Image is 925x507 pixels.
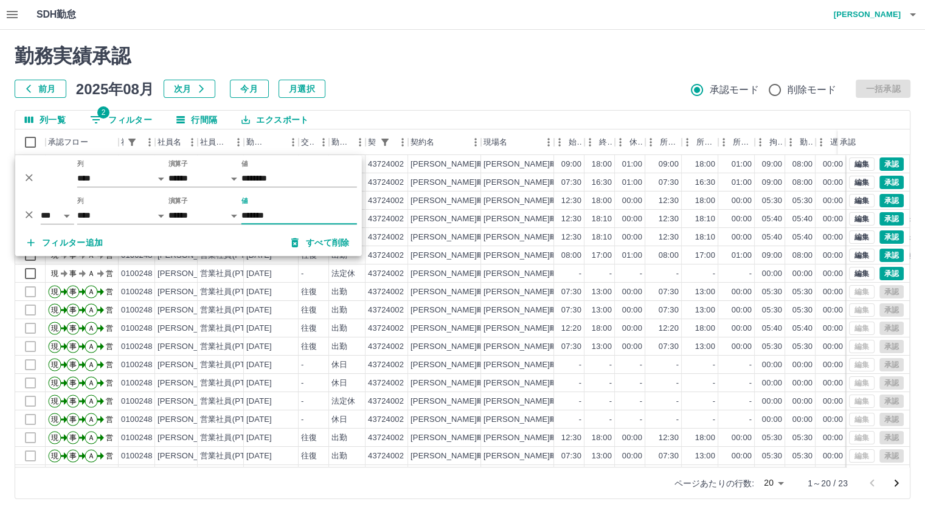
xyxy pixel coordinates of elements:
[483,359,664,371] div: [PERSON_NAME]町[PERSON_NAME]児童クラブ
[599,129,612,155] div: 終業
[592,195,612,207] div: 18:00
[749,268,752,280] div: -
[368,159,404,170] div: 43724002
[732,323,752,334] div: 00:00
[368,305,404,316] div: 43724002
[376,134,393,151] div: 1件のフィルターを適用中
[622,177,642,188] div: 01:00
[200,305,264,316] div: 営業社員(PT契約)
[849,249,875,262] button: 編集
[51,324,58,333] text: 現
[659,341,679,353] div: 07:30
[622,250,642,261] div: 01:00
[823,159,843,170] div: 00:00
[368,268,404,280] div: 43724002
[483,129,507,155] div: 現場名
[368,250,404,261] div: 43724002
[121,341,153,353] div: 0100248
[48,129,88,155] div: 承認フロー
[659,286,679,298] div: 07:30
[200,129,229,155] div: 社員区分
[69,360,77,369] text: 事
[299,129,329,155] div: 交通費
[622,232,642,243] div: 00:00
[622,195,642,207] div: 00:00
[640,268,642,280] div: -
[792,232,812,243] div: 05:40
[368,286,404,298] div: 43724002
[713,359,715,371] div: -
[51,360,58,369] text: 現
[229,133,248,151] button: メニュー
[732,232,752,243] div: 00:00
[732,250,752,261] div: 01:00
[158,129,181,155] div: 社員名
[481,129,554,155] div: 現場名
[622,305,642,316] div: 00:00
[331,268,355,280] div: 法定休
[792,195,812,207] div: 05:30
[279,80,325,98] button: 月選択
[106,306,113,314] text: 営
[241,196,248,205] label: 値
[609,359,612,371] div: -
[200,378,264,389] div: 営業社員(PT契約)
[879,267,904,280] button: 承認
[792,323,812,334] div: 05:40
[200,341,264,353] div: 営業社員(PT契約)
[411,195,485,207] div: [PERSON_NAME]町
[121,359,153,371] div: 0100248
[331,129,351,155] div: 勤務区分
[368,195,404,207] div: 43724002
[483,305,664,316] div: [PERSON_NAME]町[PERSON_NAME]児童クラブ
[158,378,224,389] div: [PERSON_NAME]
[762,159,782,170] div: 09:00
[198,129,244,155] div: 社員区分
[158,286,224,298] div: [PERSON_NAME]
[15,44,910,67] h2: 勤務実績承認
[561,177,581,188] div: 07:30
[762,286,782,298] div: 05:30
[823,250,843,261] div: 00:00
[301,323,317,334] div: 往復
[849,212,875,226] button: 編集
[792,213,812,225] div: 05:40
[483,232,664,243] div: [PERSON_NAME]町[PERSON_NAME]児童クラブ
[51,306,58,314] text: 現
[592,286,612,298] div: 13:00
[660,129,679,155] div: 所定開始
[106,360,113,369] text: 営
[569,129,582,155] div: 始業
[849,176,875,189] button: 編集
[792,286,812,298] div: 05:30
[718,129,755,155] div: 所定休憩
[411,129,434,155] div: 契約名
[800,129,813,155] div: 勤務
[823,232,843,243] div: 00:00
[879,212,904,226] button: 承認
[365,129,408,155] div: 契約コード
[830,129,844,155] div: 遅刻等
[483,159,664,170] div: [PERSON_NAME]町[PERSON_NAME]児童クラブ
[230,80,269,98] button: 今月
[331,305,347,316] div: 出勤
[592,232,612,243] div: 18:10
[483,341,664,353] div: [PERSON_NAME]町[PERSON_NAME]児童クラブ
[609,268,612,280] div: -
[561,159,581,170] div: 09:00
[69,324,77,333] text: 事
[849,194,875,207] button: 編集
[622,323,642,334] div: 00:00
[121,268,153,280] div: 0100248
[561,195,581,207] div: 12:30
[246,129,267,155] div: 勤務日
[20,168,38,187] button: 削除
[659,250,679,261] div: 08:00
[695,177,715,188] div: 16:30
[158,323,224,334] div: [PERSON_NAME]
[622,286,642,298] div: 00:00
[408,129,481,155] div: 契約名
[483,177,664,188] div: [PERSON_NAME]町[PERSON_NAME]児童クラブ
[123,134,140,151] button: フィルター表示
[331,359,347,371] div: 休日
